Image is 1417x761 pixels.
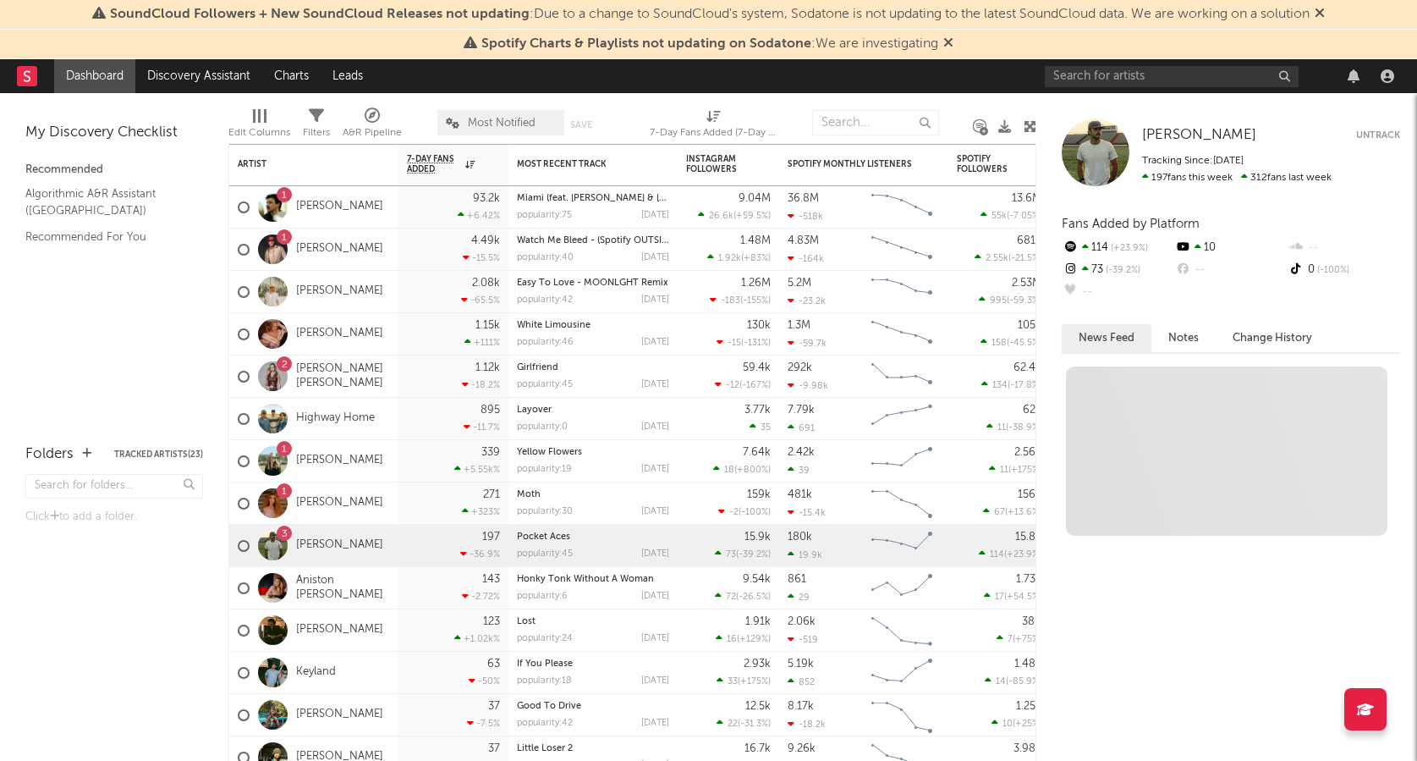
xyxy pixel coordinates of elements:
div: 105k [1018,320,1041,331]
div: popularity: 24 [517,634,573,643]
div: -15.5 % [463,252,500,263]
svg: Chart title [864,356,940,398]
span: -31.3 % [740,720,768,729]
span: +800 % [737,466,768,475]
div: 114 [1062,237,1174,259]
div: 2.56k [1014,447,1041,458]
span: +129 % [739,635,768,644]
div: Filters [303,123,330,143]
svg: Chart title [864,271,940,313]
div: 3.77k [744,405,771,416]
span: +13.6 % [1008,508,1039,517]
div: 10 [1174,237,1287,259]
div: 292k [788,362,812,373]
div: popularity: 46 [517,338,574,347]
div: -2.72 % [462,591,500,602]
div: -9.98k [788,380,828,391]
span: : We are investigating [481,37,938,51]
div: Good To Drive [517,702,669,711]
span: -15 [728,339,741,348]
div: 7-Day Fans Added (7-Day Fans Added) [650,102,777,151]
div: ( ) [717,337,771,348]
div: 861 [788,574,806,585]
span: 2.55k [986,254,1008,263]
div: -- [1174,259,1287,281]
div: 1.48M [740,235,771,246]
button: Change History [1216,324,1329,352]
span: 11 [997,423,1006,433]
a: Girlfriend [517,363,558,372]
span: Tracking Since: [DATE] [1142,156,1244,166]
div: 59.4k [743,362,771,373]
div: [DATE] [641,719,669,728]
div: 7.79k [788,405,815,416]
div: ( ) [980,337,1041,348]
button: Save [570,120,592,130]
span: +175 % [1011,466,1039,475]
div: ( ) [979,549,1041,560]
div: ( ) [980,210,1041,221]
div: 156k [1018,489,1041,500]
div: Layover [517,405,669,415]
a: Dashboard [54,59,135,93]
div: [DATE] [641,549,669,559]
span: Dismiss [1315,8,1325,21]
span: +175 % [740,677,768,687]
span: 14 [996,677,1006,687]
span: -7.05 % [1009,212,1039,221]
svg: Chart title [864,483,940,525]
span: -17.8 % [1010,381,1039,390]
div: 481k [788,489,812,500]
div: ( ) [989,464,1041,475]
span: 55k [991,212,1007,221]
span: 197 fans this week [1142,173,1233,183]
span: -38.9 % [1008,423,1039,433]
div: +323 % [462,506,500,517]
div: Artist [238,159,365,169]
div: -- [1288,237,1400,259]
span: 17 [995,593,1004,602]
span: -131 % [744,339,768,348]
div: 4.49k [471,235,500,246]
div: [DATE] [641,338,669,347]
div: 5.19k [788,659,814,670]
div: -18.2 % [462,379,500,390]
span: -59.3 % [1009,296,1039,306]
div: 681k [1017,235,1041,246]
span: 35 [761,423,771,433]
svg: Chart title [864,186,940,229]
div: ( ) [986,422,1041,433]
span: +23.9 % [1108,244,1148,253]
span: 33 [728,677,738,687]
span: 72 [726,593,736,602]
a: Watch Me Bleed - (Spotify OUTSIDE Version) - Live From [GEOGRAPHIC_DATA], [GEOGRAPHIC_DATA] [517,236,963,245]
div: -7.5 % [467,718,500,729]
a: Charts [262,59,321,93]
div: -59.7k [788,338,827,349]
div: popularity: 19 [517,465,572,474]
div: popularity: 75 [517,211,572,220]
div: 9.26k [788,743,816,754]
input: Search for artists [1045,66,1299,87]
span: 10 [1002,720,1013,729]
div: -18.2k [788,719,826,730]
div: ( ) [997,633,1041,644]
div: 197 [482,532,500,543]
span: +59.5 % [736,212,768,221]
span: +25 % [1015,720,1039,729]
a: [PERSON_NAME] [296,327,383,341]
div: ( ) [707,252,771,263]
span: 18 [724,466,734,475]
div: 9.04M [739,193,771,204]
div: 8.17k [788,701,814,712]
div: ( ) [983,506,1041,517]
div: popularity: 45 [517,380,573,389]
div: -65.5 % [461,295,500,306]
div: Lost [517,617,669,626]
a: Algorithmic A&R Assistant ([GEOGRAPHIC_DATA]) [25,185,186,219]
span: +75 % [1015,635,1039,644]
div: White Limousine [517,321,669,330]
a: Keyland [296,665,336,680]
div: ( ) [716,633,771,644]
div: [DATE] [641,592,669,601]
